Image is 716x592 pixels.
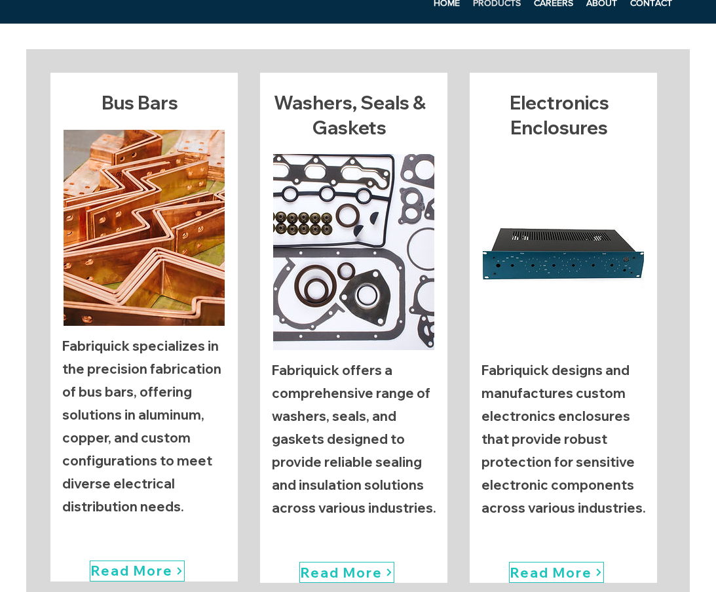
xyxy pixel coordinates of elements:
img: Bus Bars [64,130,225,326]
span: Read More [91,562,173,579]
img: Washers, Seals & Gaskets [273,154,434,350]
span: Read More [301,564,383,581]
a: Read More [299,562,394,583]
a: Read More [90,561,185,582]
p: Fabriquick designs and manufactures custom electronics enclosures that provide robust protection ... [481,362,646,516]
p: Fabriquick offers a comprehensive range of washers, seals, and gaskets designed to provide reliab... [272,362,436,516]
span: Bus Bars [102,91,178,114]
img: Electronics Enclosures [483,154,644,350]
span: Read More [510,564,592,581]
p: Fabriquick specializes in the precision fabrication of bus bars, offering solutions in aluminum, ... [62,338,221,515]
span: Electronics Enclosures [510,91,609,139]
span: Washers, Seals & Gaskets [274,91,426,139]
a: Read More [509,562,604,583]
